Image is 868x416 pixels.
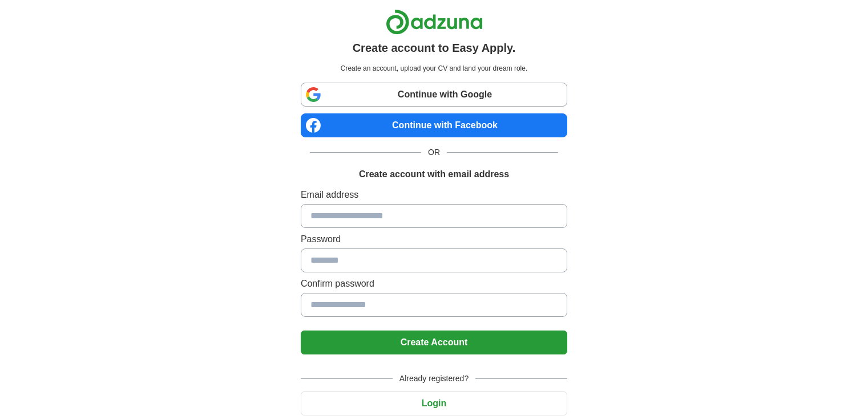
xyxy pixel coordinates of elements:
img: Adzuna logo [386,9,483,35]
p: Create an account, upload your CV and land your dream role. [303,63,565,74]
span: OR [421,146,447,158]
h1: Create account with email address [359,168,509,181]
span: Already registered? [393,373,475,385]
a: Continue with Google [301,83,567,107]
button: Login [301,391,567,415]
label: Confirm password [301,277,567,291]
h1: Create account to Easy Apply. [353,39,516,56]
button: Create Account [301,331,567,354]
a: Login [301,398,567,408]
label: Password [301,233,567,246]
a: Continue with Facebook [301,113,567,137]
label: Email address [301,188,567,202]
